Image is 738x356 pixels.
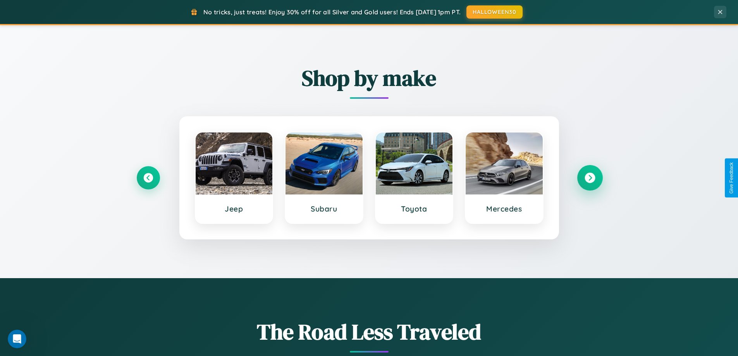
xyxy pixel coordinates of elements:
h2: Shop by make [137,63,602,93]
h3: Toyota [384,204,445,213]
button: HALLOWEEN30 [466,5,523,19]
h3: Mercedes [473,204,535,213]
h3: Subaru [293,204,355,213]
div: Give Feedback [729,162,734,194]
iframe: Intercom live chat [8,330,26,348]
span: No tricks, just treats! Enjoy 30% off for all Silver and Gold users! Ends [DATE] 1pm PT. [203,8,461,16]
h1: The Road Less Traveled [137,317,602,347]
h3: Jeep [203,204,265,213]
